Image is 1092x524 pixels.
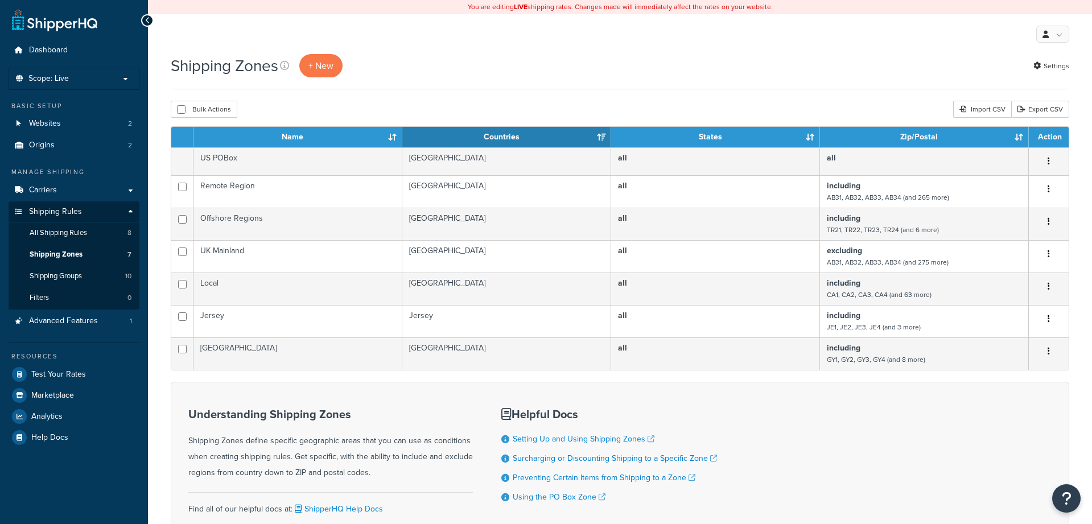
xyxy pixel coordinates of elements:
div: Find all of our helpful docs at: [188,492,473,517]
b: all [618,342,627,354]
b: all [618,245,627,257]
th: Zip/Postal: activate to sort column ascending [820,127,1029,147]
th: Name: activate to sort column ascending [193,127,402,147]
b: LIVE [514,2,528,12]
a: ShipperHQ Help Docs [292,503,383,515]
a: Marketplace [9,385,139,406]
span: Dashboard [29,46,68,55]
b: including [827,342,860,354]
a: Test Your Rates [9,364,139,385]
td: [GEOGRAPHIC_DATA] [402,240,611,273]
td: [GEOGRAPHIC_DATA] [402,208,611,240]
span: + New [308,59,333,72]
span: Shipping Zones [30,250,83,259]
td: Offshore Regions [193,208,402,240]
small: GY1, GY2, GY3, GY4 (and 8 more) [827,354,925,365]
li: Analytics [9,406,139,427]
span: 0 [127,293,131,303]
span: 10 [125,271,131,281]
a: Filters 0 [9,287,139,308]
td: Jersey [193,305,402,337]
li: Advanced Features [9,311,139,332]
b: including [827,277,860,289]
div: Import CSV [953,101,1011,118]
td: UK Mainland [193,240,402,273]
b: all [618,310,627,321]
a: Setting Up and Using Shipping Zones [513,433,654,445]
div: Resources [9,352,139,361]
span: Carriers [29,185,57,195]
h3: Understanding Shipping Zones [188,408,473,420]
span: 7 [127,250,131,259]
h3: Helpful Docs [501,408,717,420]
li: Shipping Rules [9,201,139,310]
div: Manage Shipping [9,167,139,177]
td: [GEOGRAPHIC_DATA] [402,337,611,370]
li: All Shipping Rules [9,222,139,244]
li: Shipping Zones [9,244,139,265]
div: Basic Setup [9,101,139,111]
a: Carriers [9,180,139,201]
a: Surcharging or Discounting Shipping to a Specific Zone [513,452,717,464]
small: TR21, TR22, TR23, TR24 (and 6 more) [827,225,939,235]
a: Advanced Features 1 [9,311,139,332]
span: Help Docs [31,433,68,443]
th: Countries: activate to sort column ascending [402,127,611,147]
span: All Shipping Rules [30,228,87,238]
b: all [827,152,836,164]
b: including [827,310,860,321]
li: Shipping Groups [9,266,139,287]
small: JE1, JE2, JE3, JE4 (and 3 more) [827,322,921,332]
b: all [618,180,627,192]
a: Using the PO Box Zone [513,491,605,503]
span: Advanced Features [29,316,98,326]
div: Shipping Zones define specific geographic areas that you can use as conditions when creating ship... [188,408,473,481]
li: Filters [9,287,139,308]
b: including [827,212,860,224]
span: 1 [130,316,132,326]
b: all [618,152,627,164]
a: Websites 2 [9,113,139,134]
span: Websites [29,119,61,129]
th: Action [1029,127,1069,147]
a: Shipping Rules [9,201,139,222]
td: Local [193,273,402,305]
td: [GEOGRAPHIC_DATA] [402,175,611,208]
td: Remote Region [193,175,402,208]
li: Websites [9,113,139,134]
a: Origins 2 [9,135,139,156]
span: 2 [128,119,132,129]
li: Dashboard [9,40,139,61]
span: 8 [127,228,131,238]
span: Marketplace [31,391,74,401]
b: excluding [827,245,862,257]
li: Origins [9,135,139,156]
a: Shipping Groups 10 [9,266,139,287]
h1: Shipping Zones [171,55,278,77]
b: all [618,277,627,289]
a: Help Docs [9,427,139,448]
span: Analytics [31,412,63,422]
small: CA1, CA2, CA3, CA4 (and 63 more) [827,290,932,300]
small: AB31, AB32, AB33, AB34 (and 275 more) [827,257,949,267]
a: ShipperHQ Home [12,9,97,31]
td: [GEOGRAPHIC_DATA] [402,273,611,305]
a: + New [299,54,343,77]
span: Shipping Groups [30,271,82,281]
a: All Shipping Rules 8 [9,222,139,244]
span: Test Your Rates [31,370,86,379]
th: States: activate to sort column ascending [611,127,820,147]
a: Export CSV [1011,101,1069,118]
span: Origins [29,141,55,150]
small: AB31, AB32, AB33, AB34 (and 265 more) [827,192,949,203]
b: all [618,212,627,224]
span: Scope: Live [28,74,69,84]
span: Shipping Rules [29,207,82,217]
td: [GEOGRAPHIC_DATA] [402,147,611,175]
span: 2 [128,141,132,150]
button: Bulk Actions [171,101,237,118]
a: Preventing Certain Items from Shipping to a Zone [513,472,695,484]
